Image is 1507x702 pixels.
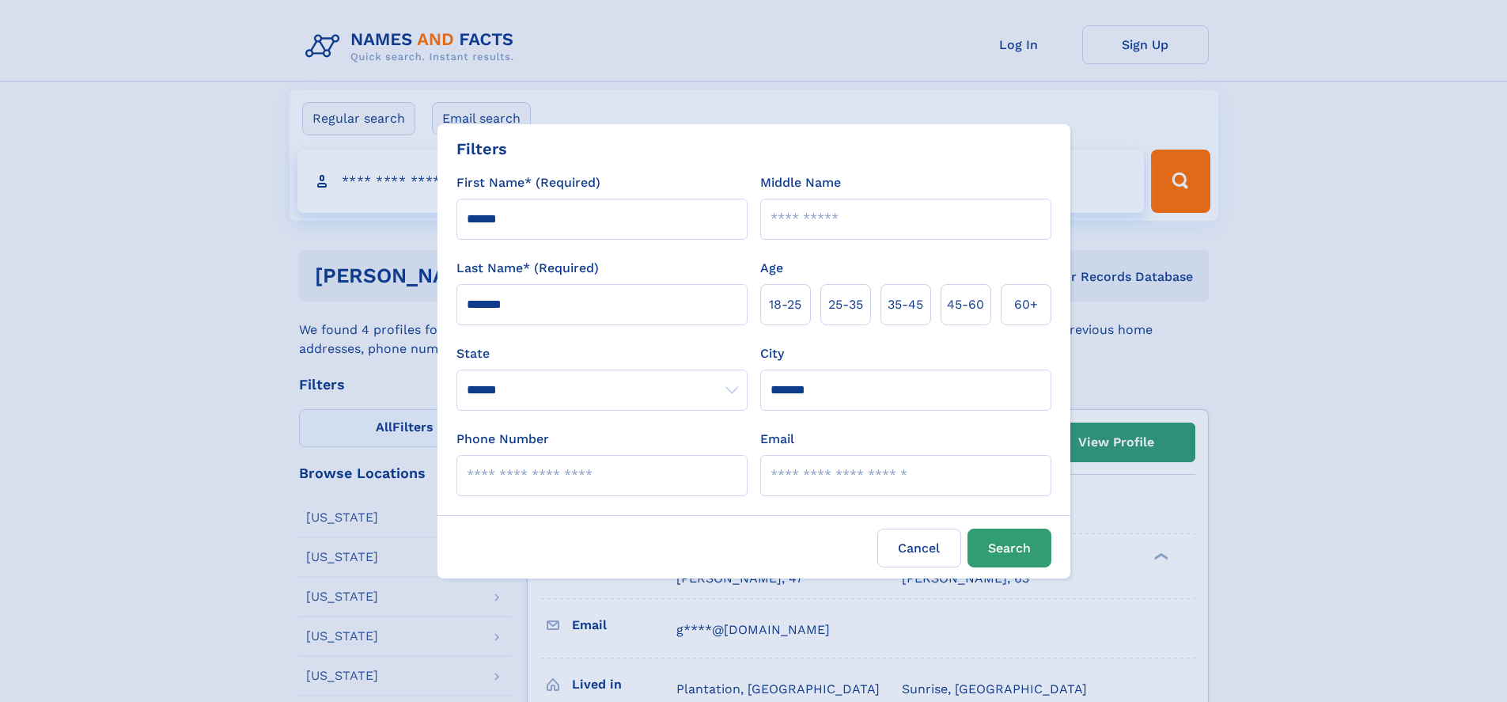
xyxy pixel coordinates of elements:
label: First Name* (Required) [456,173,600,192]
label: Phone Number [456,430,549,449]
label: Age [760,259,783,278]
span: 45‑60 [947,295,984,314]
label: Middle Name [760,173,841,192]
span: 60+ [1014,295,1038,314]
label: Email [760,430,794,449]
span: 25‑35 [828,295,863,314]
span: 35‑45 [888,295,923,314]
label: Last Name* (Required) [456,259,599,278]
span: 18‑25 [769,295,801,314]
label: City [760,344,784,363]
label: Cancel [877,529,961,567]
label: State [456,344,748,363]
div: Filters [456,137,507,161]
button: Search [967,529,1051,567]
